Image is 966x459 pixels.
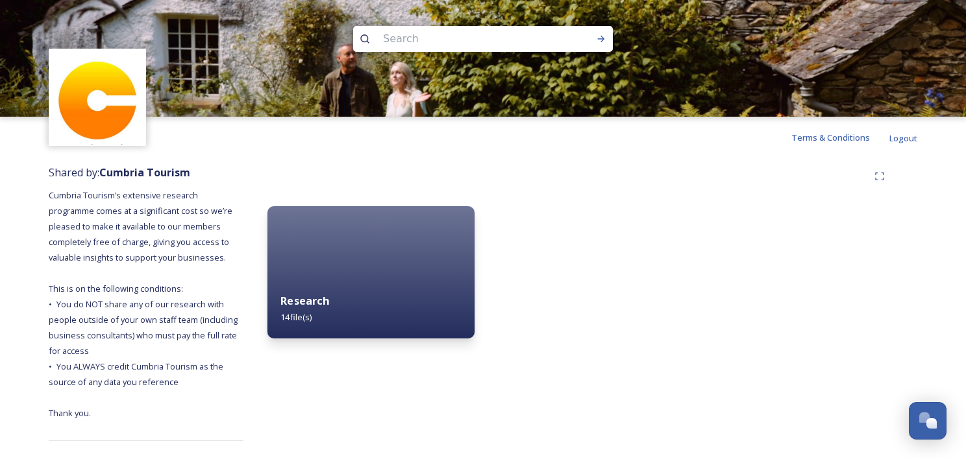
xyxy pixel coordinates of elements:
[909,402,947,440] button: Open Chat
[49,189,240,419] span: Cumbria Tourism’s extensive research programme comes at a significant cost so we’re pleased to ma...
[791,130,889,145] a: Terms & Conditions
[280,294,328,308] strong: Research
[791,132,870,143] span: Terms & Conditions
[280,311,312,323] span: 14 file(s)
[49,165,190,180] span: Shared by:
[377,25,554,53] input: Search
[51,51,145,145] img: images.jpg
[889,132,917,144] span: Logout
[99,165,190,180] strong: Cumbria Tourism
